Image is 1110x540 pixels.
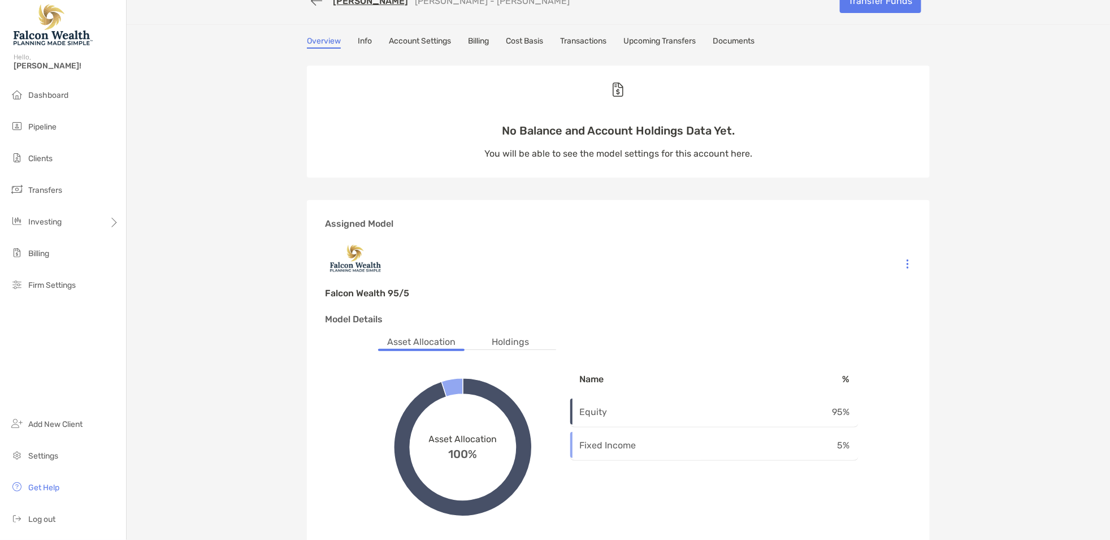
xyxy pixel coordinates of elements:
[10,88,24,101] img: dashboard icon
[28,483,59,493] span: Get Help
[14,61,119,71] span: [PERSON_NAME]!
[378,335,465,349] li: Asset Allocation
[28,515,55,524] span: Log out
[28,420,83,429] span: Add New Client
[307,36,341,49] a: Overview
[484,146,752,161] p: You will be able to see the model settings for this account here.
[28,122,57,132] span: Pipeline
[10,480,24,494] img: get-help icon
[10,119,24,133] img: pipeline icon
[506,36,543,49] a: Cost Basis
[795,405,849,419] p: 95 %
[449,444,478,461] span: 100%
[10,278,24,291] img: firm-settings icon
[10,448,24,462] img: settings icon
[10,512,24,525] img: logout icon
[484,124,752,138] p: No Balance and Account Holdings Data Yet.
[325,312,912,326] p: Model Details
[389,36,451,49] a: Account Settings
[28,154,53,163] span: Clients
[468,36,489,49] a: Billing
[28,185,62,195] span: Transfers
[10,214,24,228] img: investing icon
[483,335,538,349] li: Holdings
[28,217,62,227] span: Investing
[28,90,68,100] span: Dashboard
[358,36,372,49] a: Info
[579,438,687,452] p: Fixed Income
[560,36,606,49] a: Transactions
[10,151,24,165] img: clients icon
[429,434,497,444] span: Asset Allocation
[28,249,49,258] span: Billing
[10,246,24,260] img: billing icon
[28,451,58,461] span: Settings
[14,5,93,45] img: Falcon Wealth Planning Logo
[623,36,696,49] a: Upcoming Transfers
[907,259,909,269] img: Icon List Menu
[28,280,76,290] span: Firm Settings
[325,288,409,299] h3: Falcon Wealth 95/5
[795,372,849,386] p: %
[713,36,755,49] a: Documents
[579,372,687,386] p: Name
[325,218,912,229] h3: Assigned Model
[325,238,912,279] img: Company image
[579,405,687,419] p: Equity
[10,417,24,430] img: add_new_client icon
[795,438,849,452] p: 5 %
[10,183,24,196] img: transfers icon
